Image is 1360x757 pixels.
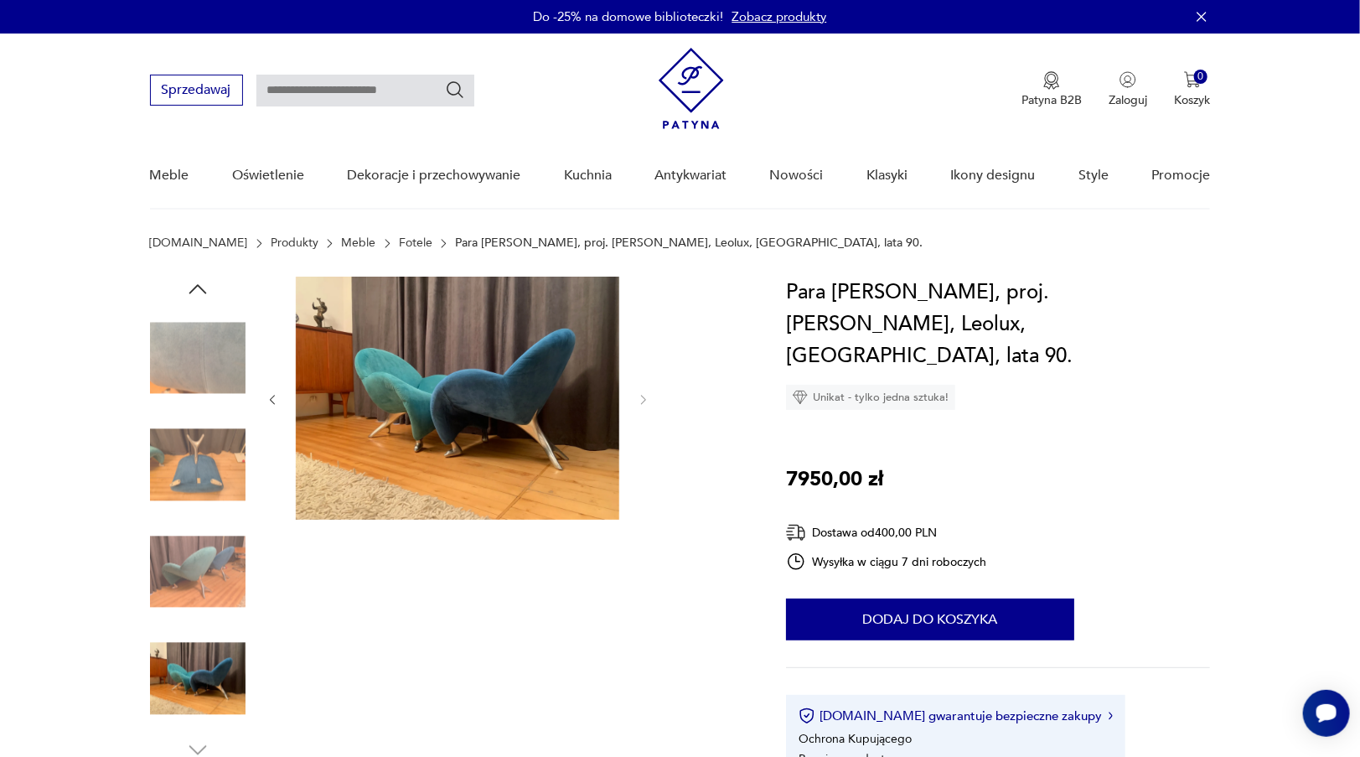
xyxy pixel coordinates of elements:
img: Ikona dostawy [786,522,806,543]
div: Dostawa od 400,00 PLN [786,522,987,543]
button: Patyna B2B [1021,71,1082,108]
button: [DOMAIN_NAME] gwarantuje bezpieczne zakupy [799,708,1113,724]
img: Ikona diamentu [793,390,808,405]
p: Patyna B2B [1021,92,1082,108]
img: Zdjęcie produktu Para foteli Papageno, proj. Jan Armgardt, Leolux, Holandia, lata 90. [150,310,246,406]
img: Zdjęcie produktu Para foteli Papageno, proj. Jan Armgardt, Leolux, Holandia, lata 90. [150,524,246,620]
p: 7950,00 zł [786,464,883,495]
p: Para [PERSON_NAME], proj. [PERSON_NAME], Leolux, [GEOGRAPHIC_DATA], lata 90. [456,236,923,250]
img: Zdjęcie produktu Para foteli Papageno, proj. Jan Armgardt, Leolux, Holandia, lata 90. [150,417,246,513]
a: Ikony designu [951,143,1036,208]
div: Unikat - tylko jedna sztuka! [786,385,955,410]
button: Zaloguj [1109,71,1147,108]
a: Fotele [399,236,432,250]
iframe: Smartsupp widget button [1303,690,1350,737]
img: Ikona medalu [1043,71,1060,90]
button: Sprzedawaj [150,75,243,106]
a: Nowości [770,143,824,208]
a: Antykwariat [654,143,727,208]
a: Sprzedawaj [150,86,243,97]
img: Patyna - sklep z meblami i dekoracjami vintage [659,48,724,129]
img: Zdjęcie produktu Para foteli Papageno, proj. Jan Armgardt, Leolux, Holandia, lata 90. [296,277,619,520]
a: Zobacz produkty [732,8,827,25]
button: 0Koszyk [1174,71,1210,108]
img: Zdjęcie produktu Para foteli Papageno, proj. Jan Armgardt, Leolux, Holandia, lata 90. [150,631,246,727]
a: Style [1078,143,1109,208]
a: Ikona medaluPatyna B2B [1021,71,1082,108]
button: Dodaj do koszyka [786,599,1074,640]
img: Ikona certyfikatu [799,708,815,724]
img: Ikonka użytkownika [1120,71,1136,88]
p: Zaloguj [1109,92,1147,108]
a: Dekoracje i przechowywanie [347,143,520,208]
img: Ikona strzałki w prawo [1109,712,1114,720]
p: Do -25% na domowe biblioteczki! [534,8,724,25]
div: 0 [1194,70,1208,84]
h1: Para [PERSON_NAME], proj. [PERSON_NAME], Leolux, [GEOGRAPHIC_DATA], lata 90. [786,277,1210,372]
a: [DOMAIN_NAME] [150,236,248,250]
a: Meble [342,236,376,250]
a: Klasyki [866,143,908,208]
div: Wysyłka w ciągu 7 dni roboczych [786,552,987,572]
a: Promocje [1151,143,1210,208]
a: Meble [150,143,189,208]
a: Oświetlenie [232,143,304,208]
a: Kuchnia [564,143,612,208]
a: Produkty [271,236,318,250]
p: Koszyk [1174,92,1210,108]
img: Ikona koszyka [1184,71,1201,88]
button: Szukaj [445,80,465,100]
li: Ochrona Kupującego [799,731,912,747]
